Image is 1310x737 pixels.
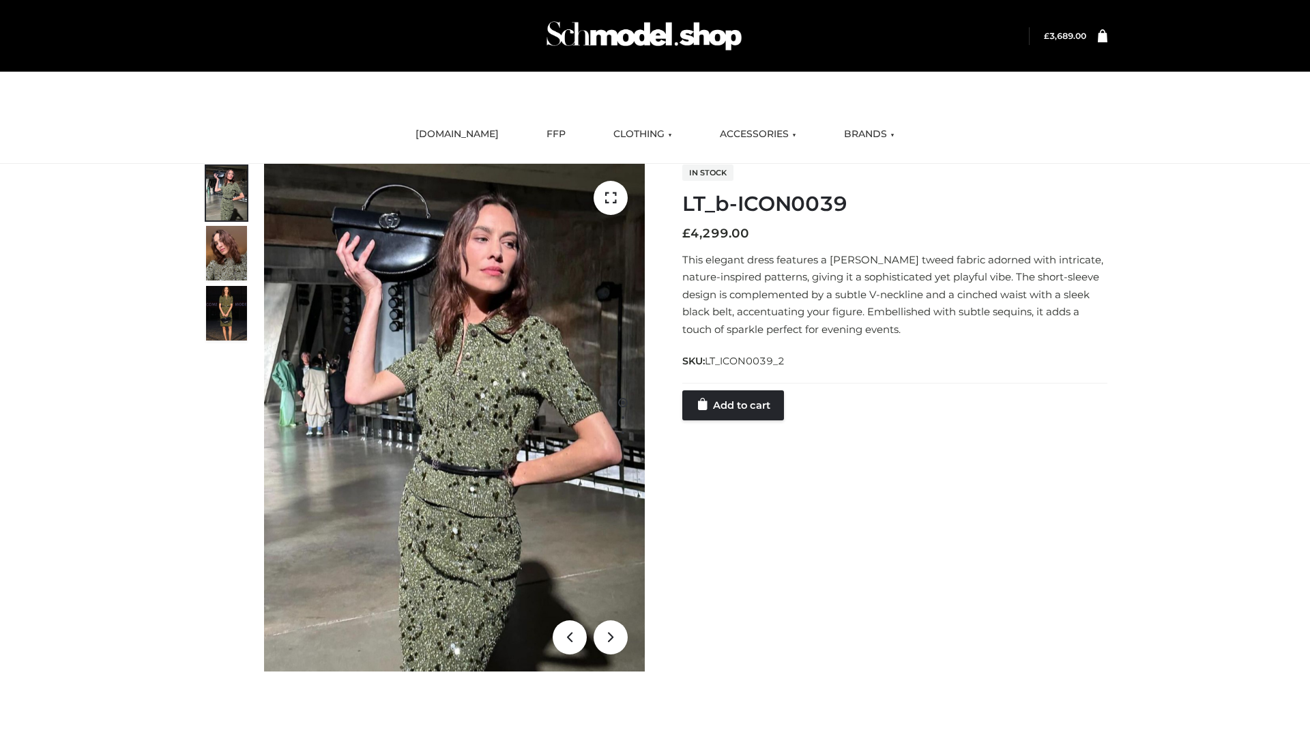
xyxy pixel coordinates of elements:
[682,390,784,420] a: Add to cart
[1044,31,1086,41] bdi: 3,689.00
[405,119,509,149] a: [DOMAIN_NAME]
[536,119,576,149] a: FFP
[682,164,733,181] span: In stock
[710,119,806,149] a: ACCESSORIES
[705,355,785,367] span: LT_ICON0039_2
[682,353,786,369] span: SKU:
[682,251,1107,338] p: This elegant dress features a [PERSON_NAME] tweed fabric adorned with intricate, nature-inspired ...
[264,164,645,671] img: LT_b-ICON0039
[1044,31,1049,41] span: £
[206,226,247,280] img: Screenshot-2024-10-29-at-7.00.03%E2%80%AFPM.jpg
[834,119,905,149] a: BRANDS
[603,119,682,149] a: CLOTHING
[542,9,746,63] img: Schmodel Admin 964
[682,226,690,241] span: £
[206,286,247,341] img: Screenshot-2024-10-29-at-7.00.09%E2%80%AFPM.jpg
[206,166,247,220] img: Screenshot-2024-10-29-at-6.59.56%E2%80%AFPM.jpg
[682,192,1107,216] h1: LT_b-ICON0039
[682,226,749,241] bdi: 4,299.00
[1044,31,1086,41] a: £3,689.00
